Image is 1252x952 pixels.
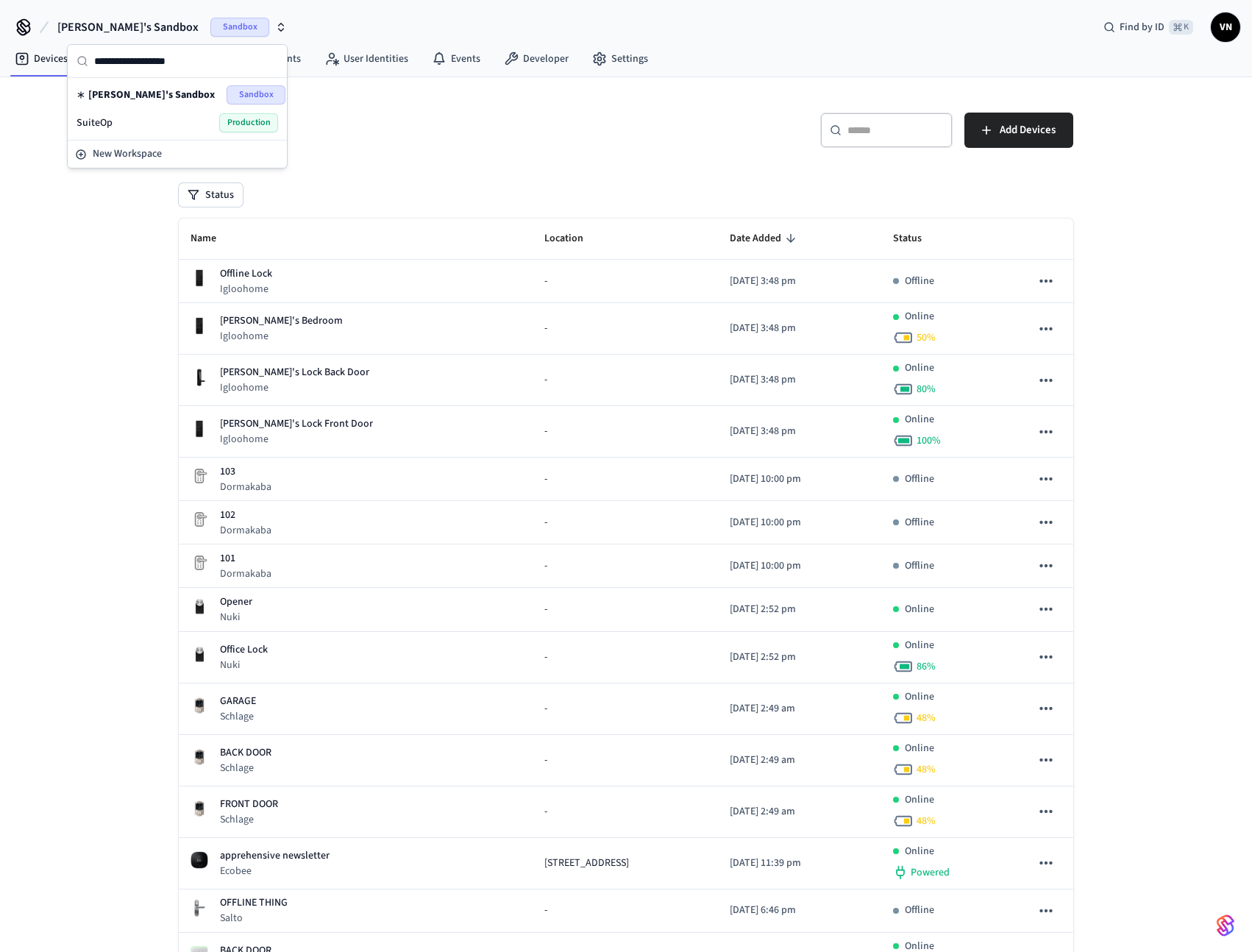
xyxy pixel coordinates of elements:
div: Suggestions [68,78,287,140]
span: Status [893,227,941,250]
p: BACK DOOR [220,745,271,761]
a: Developer [492,46,580,72]
p: GARAGE [220,694,256,709]
p: Offline [905,558,934,574]
span: 48 % [917,762,936,777]
p: Dormakaba [220,480,271,494]
img: Nuki Smart Lock 3.0 Pro Black, Front [191,597,208,615]
p: Online [905,741,934,756]
button: New Workspace [69,142,285,166]
p: [PERSON_NAME]'s Lock Back Door [220,365,369,380]
h5: Devices [179,113,617,143]
span: 80 % [917,382,936,397]
img: Placeholder Lock Image [191,511,208,528]
span: 100 % [917,433,941,448]
span: - [544,753,547,768]
p: [DATE] 10:00 pm [730,558,869,574]
div: Find by ID⌘ K [1092,14,1205,40]
span: - [544,424,547,439]
p: Online [905,602,934,617]
span: Sandbox [227,85,285,104]
p: Igloohome [220,329,343,344]
img: igloohome_mortise_2 [191,369,208,386]
span: [PERSON_NAME]'s Sandbox [88,88,215,102]
img: ecobee_lite_3 [191,851,208,869]
img: Schlage Sense Smart Deadbolt with Camelot Trim, Front [191,748,208,766]
button: Status [179,183,243,207]
img: salto_escutcheon_pin [191,899,208,918]
span: - [544,903,547,918]
p: Schlage [220,709,256,724]
span: - [544,274,547,289]
p: 101 [220,551,271,566]
p: Dormakaba [220,523,271,538]
p: [DATE] 10:00 pm [730,472,869,487]
p: Nuki [220,658,268,672]
p: [DATE] 2:52 pm [730,650,869,665]
p: Schlage [220,812,278,827]
p: Offline [905,903,934,918]
span: 50 % [917,330,936,345]
span: VN [1212,14,1239,40]
span: - [544,558,547,574]
p: [DATE] 3:48 pm [730,372,869,388]
p: Online [905,309,934,324]
p: Online [905,412,934,427]
p: [PERSON_NAME]'s Bedroom [220,313,343,329]
p: [DATE] 2:49 am [730,804,869,820]
span: Powered [911,865,950,880]
span: Name [191,227,235,250]
span: Add Devices [1000,121,1056,140]
span: [STREET_ADDRESS] [544,856,629,871]
p: [DATE] 3:48 pm [730,274,869,289]
a: Events [420,46,492,72]
span: 86 % [917,659,936,674]
p: Opener [220,594,252,610]
p: OFFLINE THING [220,895,288,911]
span: ⌘ K [1169,20,1193,35]
span: Location [544,227,602,250]
a: Settings [580,46,660,72]
p: Igloohome [220,282,272,296]
span: - [544,701,547,717]
p: Offline [905,515,934,530]
p: Offline [905,472,934,487]
p: Online [905,360,934,376]
p: Schlage [220,761,271,775]
img: Schlage Sense Smart Deadbolt with Camelot Trim, Front [191,800,208,817]
span: - [544,515,547,530]
img: igloohome_deadbolt_2s [191,269,208,287]
p: Dormakaba [220,566,271,581]
p: Online [905,689,934,705]
p: apprehensive newsletter [220,848,330,864]
p: Office Lock [220,642,268,658]
span: SuiteOp [77,116,113,130]
button: Add Devices [964,113,1073,148]
img: SeamLogoGradient.69752ec5.svg [1217,914,1234,937]
p: 103 [220,464,271,480]
p: [DATE] 3:48 pm [730,321,869,336]
img: Schlage Sense Smart Deadbolt with Camelot Trim, Front [191,697,208,714]
p: [DATE] 6:46 pm [730,903,869,918]
img: igloohome_deadbolt_2e [191,317,208,335]
span: - [544,602,547,617]
img: igloohome_deadbolt_2s [191,420,208,438]
span: Date Added [730,227,800,250]
p: [DATE] 2:52 pm [730,602,869,617]
span: - [544,472,547,487]
p: FRONT DOOR [220,797,278,812]
span: 48 % [917,814,936,828]
p: [DATE] 11:39 pm [730,856,869,871]
p: Nuki [220,610,252,625]
span: [PERSON_NAME]'s Sandbox [57,18,199,36]
p: Igloohome [220,380,369,395]
p: [DATE] 3:48 pm [730,424,869,439]
button: VN [1211,13,1240,42]
p: [DATE] 2:49 am [730,753,869,768]
span: Sandbox [210,18,269,37]
p: [DATE] 2:49 am [730,701,869,717]
span: Find by ID [1120,20,1164,35]
img: Placeholder Lock Image [191,554,208,572]
span: - [544,372,547,388]
span: New Workspace [93,146,162,162]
